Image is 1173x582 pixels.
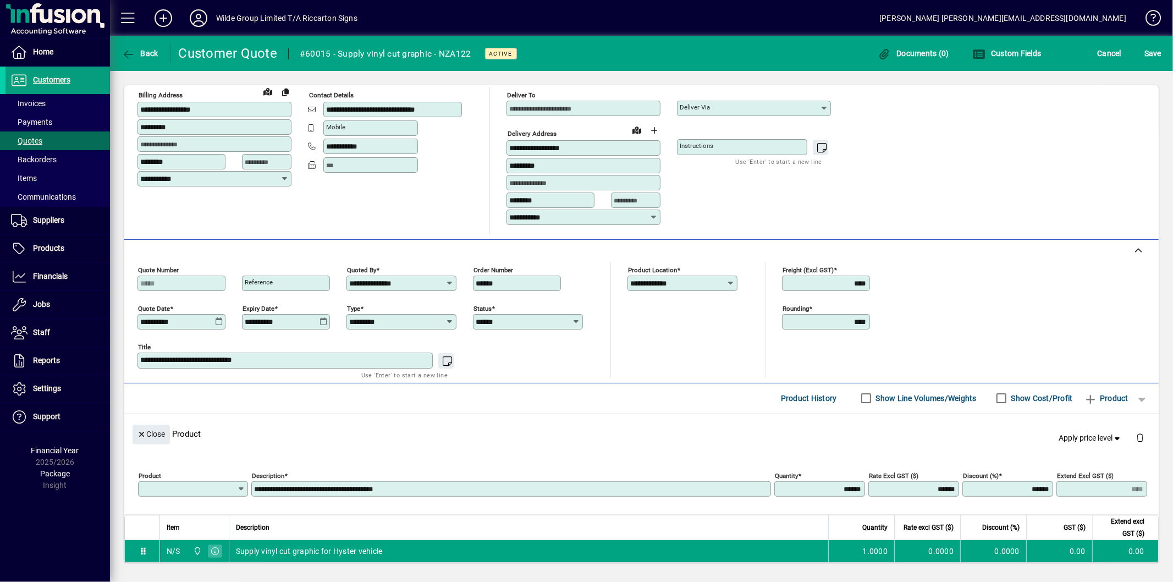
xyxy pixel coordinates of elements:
span: Customers [33,75,70,84]
span: Settings [33,384,61,393]
mat-label: Quantity [775,471,798,479]
mat-label: Quote number [138,266,179,273]
a: Products [5,235,110,262]
button: Add [146,8,181,28]
button: Copy to Delivery address [277,83,294,101]
mat-label: Extend excl GST ($) [1057,471,1114,479]
a: Invoices [5,94,110,113]
app-page-header-button: Close [130,429,173,438]
mat-label: Type [347,304,360,312]
button: Cancel [1095,43,1125,63]
div: Wilde Group Limited T/A Riccarton Signs [216,9,357,27]
button: Documents (0) [875,43,952,63]
a: Jobs [5,291,110,319]
span: Product [1084,389,1128,407]
a: View on map [628,121,646,139]
td: 0.00 [1092,540,1158,562]
mat-label: Reference [245,278,273,286]
button: Product [1078,388,1134,408]
td: 0.0000 [960,540,1026,562]
mat-label: Order number [473,266,513,273]
a: Settings [5,375,110,403]
a: Items [5,169,110,188]
span: Extend excl GST ($) [1099,515,1144,540]
div: N/S [167,546,180,557]
span: Backorders [11,155,57,164]
button: Close [133,425,170,444]
span: S [1144,49,1149,58]
a: Financials [5,263,110,290]
label: Show Line Volumes/Weights [874,393,977,404]
span: Supply vinyl cut graphic for Hyster vehicle [236,546,383,557]
mat-hint: Use 'Enter' to start a new line [361,369,448,381]
mat-hint: Use 'Enter' to start a new line [736,155,822,168]
app-page-header-button: Delete [1127,432,1153,442]
span: Financials [33,272,68,281]
button: Delete [1127,425,1153,451]
span: Main Location [190,545,203,557]
span: GST ($) [1064,521,1086,534]
button: Product History [777,388,841,408]
a: Payments [5,113,110,131]
button: Choose address [646,122,663,139]
span: Discount (%) [982,521,1020,534]
a: Communications [5,188,110,206]
app-page-header-button: Back [110,43,170,63]
span: Product History [781,389,837,407]
a: Home [5,39,110,66]
mat-label: Discount (%) [963,471,999,479]
span: Invoices [11,99,46,108]
a: Support [5,403,110,431]
a: Knowledge Base [1137,2,1159,38]
button: Profile [181,8,216,28]
mat-label: Deliver via [680,103,710,111]
button: Back [119,43,161,63]
label: Show Cost/Profit [1009,393,1073,404]
mat-label: Product location [628,266,677,273]
span: Staff [33,328,50,337]
div: 0.0000 [901,546,954,557]
span: 1.0000 [863,546,888,557]
mat-label: Expiry date [243,304,274,312]
span: Documents (0) [878,49,949,58]
button: Custom Fields [970,43,1044,63]
span: Item [167,521,180,534]
a: Staff [5,319,110,347]
span: Home [33,47,53,56]
span: Payments [11,118,52,127]
a: View on map [259,83,277,100]
button: Save [1142,43,1164,63]
div: Customer Quote [179,45,278,62]
span: Rate excl GST ($) [904,521,954,534]
span: Support [33,412,60,421]
span: Cancel [1098,45,1122,62]
mat-label: Rounding [783,304,809,312]
mat-label: Deliver To [507,91,536,99]
span: Active [489,50,513,57]
span: Package [40,469,70,478]
mat-label: Title [138,343,151,350]
span: Back [122,49,158,58]
a: Quotes [5,131,110,150]
mat-label: Status [473,304,492,312]
div: Product [124,414,1159,454]
span: Suppliers [33,216,64,224]
mat-label: Quoted by [347,266,376,273]
a: Reports [5,347,110,375]
td: 0.00 [1026,540,1092,562]
span: Items [11,174,37,183]
mat-label: Instructions [680,142,713,150]
button: Apply price level [1055,428,1127,448]
span: Description [236,521,269,534]
mat-label: Rate excl GST ($) [869,471,918,479]
span: Quantity [862,521,888,534]
mat-label: Freight (excl GST) [783,266,834,273]
span: Custom Fields [972,49,1042,58]
mat-label: Quote date [138,304,170,312]
div: #60015 - Supply vinyl cut graphic - NZA122 [300,45,471,63]
mat-label: Description [252,471,284,479]
span: Products [33,244,64,252]
mat-label: Mobile [326,123,345,131]
span: Apply price level [1059,432,1123,444]
span: Reports [33,356,60,365]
